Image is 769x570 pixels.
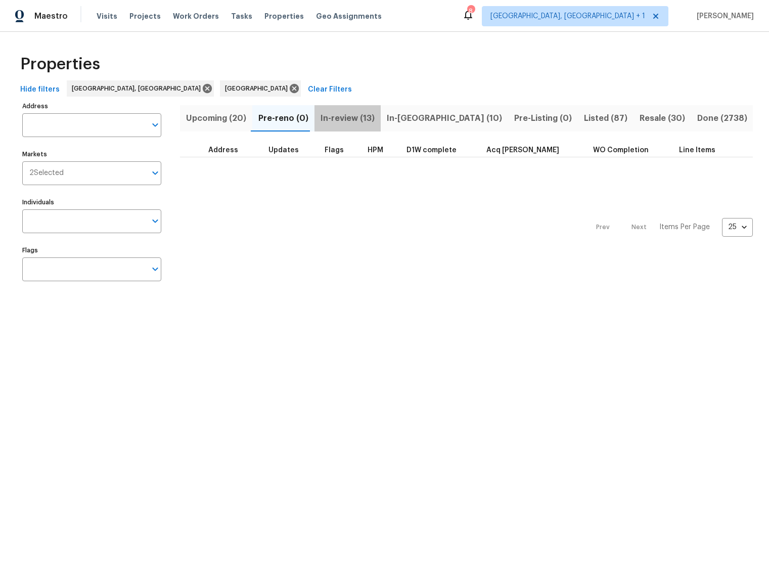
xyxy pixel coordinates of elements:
span: Properties [264,11,304,21]
span: WO Completion [593,147,649,154]
p: Items Per Page [659,222,710,232]
div: [GEOGRAPHIC_DATA], [GEOGRAPHIC_DATA] [67,80,214,97]
span: [GEOGRAPHIC_DATA], [GEOGRAPHIC_DATA] + 1 [490,11,645,21]
span: Tasks [231,13,252,20]
span: Clear Filters [308,83,352,96]
span: [PERSON_NAME] [693,11,754,21]
label: Individuals [22,199,161,205]
span: Maestro [34,11,68,21]
label: Address [22,103,161,109]
div: 8 [467,6,474,16]
nav: Pagination Navigation [586,163,753,291]
span: Updates [268,147,299,154]
span: Done (2738) [697,111,747,125]
span: Flags [325,147,344,154]
span: 2 Selected [29,169,64,178]
button: Open [148,214,162,228]
span: Properties [20,59,100,69]
span: Pre-Listing (0) [514,111,572,125]
span: Resale (30) [640,111,685,125]
span: Work Orders [173,11,219,21]
span: Listed (87) [584,111,627,125]
span: [GEOGRAPHIC_DATA] [225,83,292,94]
span: In-[GEOGRAPHIC_DATA] (10) [387,111,502,125]
label: Markets [22,151,161,157]
button: Open [148,262,162,276]
span: Geo Assignments [316,11,382,21]
span: D1W complete [406,147,457,154]
span: HPM [368,147,383,154]
div: [GEOGRAPHIC_DATA] [220,80,301,97]
span: Acq [PERSON_NAME] [486,147,559,154]
div: 25 [722,214,753,240]
span: Projects [129,11,161,21]
span: Visits [97,11,117,21]
button: Open [148,166,162,180]
span: Line Items [679,147,715,154]
button: Clear Filters [304,80,356,99]
span: [GEOGRAPHIC_DATA], [GEOGRAPHIC_DATA] [72,83,205,94]
span: In-review (13) [321,111,375,125]
label: Flags [22,247,161,253]
span: Upcoming (20) [186,111,246,125]
span: Pre-reno (0) [258,111,308,125]
span: Address [208,147,238,154]
button: Hide filters [16,80,64,99]
span: Hide filters [20,83,60,96]
button: Open [148,118,162,132]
